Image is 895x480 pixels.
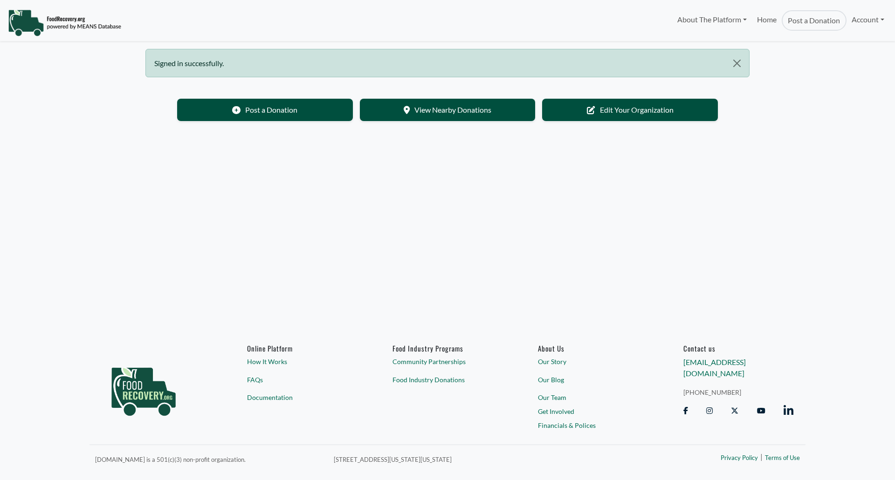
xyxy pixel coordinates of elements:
[95,453,323,465] p: [DOMAIN_NAME] is a 501(c)(3) non-profit organization.
[672,10,751,29] a: About The Platform
[765,453,800,463] a: Terms of Use
[683,344,793,352] h6: Contact us
[683,358,746,378] a: [EMAIL_ADDRESS][DOMAIN_NAME]
[721,453,758,463] a: Privacy Policy
[247,392,357,402] a: Documentation
[542,99,718,121] a: Edit Your Organization
[247,357,357,366] a: How It Works
[538,357,648,366] a: Our Story
[360,99,536,121] a: View Nearby Donations
[247,344,357,352] h6: Online Platform
[752,10,782,31] a: Home
[538,374,648,384] a: Our Blog
[392,344,503,352] h6: Food Industry Programs
[683,387,793,397] a: [PHONE_NUMBER]
[725,49,749,77] button: Close
[782,10,846,31] a: Post a Donation
[392,357,503,366] a: Community Partnerships
[247,374,357,384] a: FAQs
[334,453,621,465] p: [STREET_ADDRESS][US_STATE][US_STATE]
[538,406,648,416] a: Get Involved
[538,344,648,352] a: About Us
[760,451,763,462] span: |
[177,99,353,121] a: Post a Donation
[392,374,503,384] a: Food Industry Donations
[145,49,750,77] div: Signed in successfully.
[102,344,186,433] img: food_recovery_green_logo-76242d7a27de7ed26b67be613a865d9c9037ba317089b267e0515145e5e51427.png
[847,10,889,29] a: Account
[8,9,121,37] img: NavigationLogo_FoodRecovery-91c16205cd0af1ed486a0f1a7774a6544ea792ac00100771e7dd3ec7c0e58e41.png
[538,392,648,402] a: Our Team
[538,420,648,430] a: Financials & Polices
